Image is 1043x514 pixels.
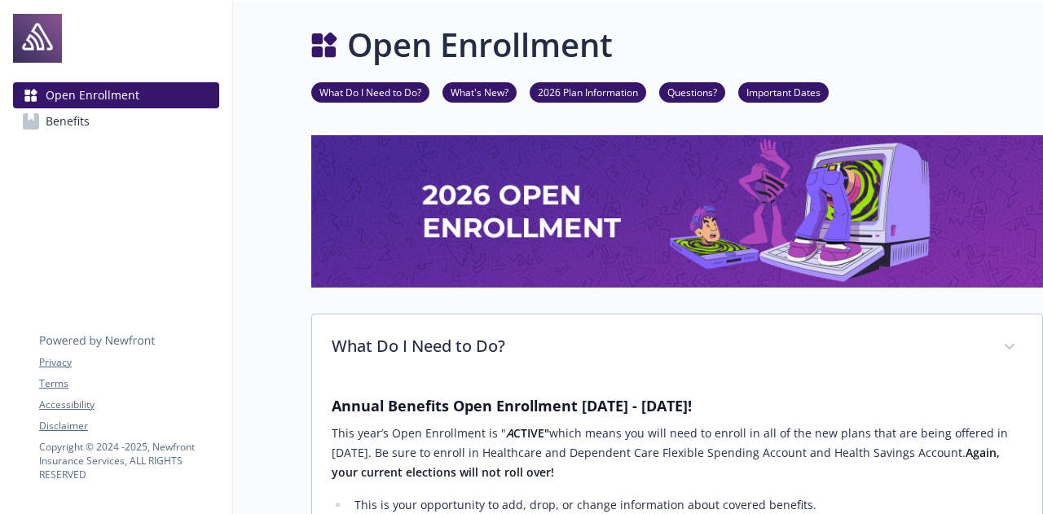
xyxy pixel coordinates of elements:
em: A [506,425,513,441]
p: This year’s Open Enrollment is " which means you will need to enroll in all of the new plans that... [332,424,1023,482]
a: Important Dates [738,84,829,99]
p: What Do I Need to Do? [332,334,984,358]
img: open enrollment page banner [311,135,1043,288]
h1: Open Enrollment [347,20,613,69]
a: Benefits [13,108,219,134]
a: 2026 Plan Information [530,84,646,99]
a: Open Enrollment [13,82,219,108]
a: Accessibility [39,398,218,412]
a: Disclaimer [39,419,218,433]
a: What's New? [442,84,517,99]
a: Privacy [39,355,218,370]
strong: Annual Benefits Open Enrollment [DATE] - [DATE]! [332,396,692,415]
span: Open Enrollment [46,82,139,108]
strong: CTIVE" [506,425,549,441]
a: What Do I Need to Do? [311,84,429,99]
div: What Do I Need to Do? [312,314,1042,381]
a: Questions? [659,84,725,99]
p: Copyright © 2024 - 2025 , Newfront Insurance Services, ALL RIGHTS RESERVED [39,440,218,481]
span: Benefits [46,108,90,134]
a: Terms [39,376,218,391]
